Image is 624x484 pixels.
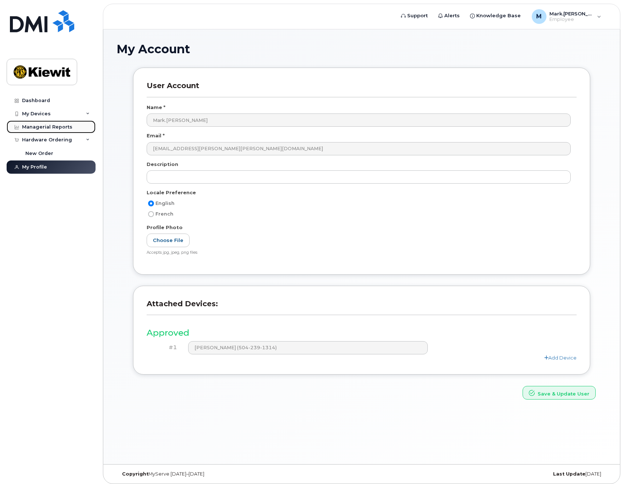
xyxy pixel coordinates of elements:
[147,132,165,139] label: Email *
[147,81,577,97] h3: User Account
[147,224,183,231] label: Profile Photo
[148,211,154,217] input: French
[147,161,178,168] label: Description
[523,386,596,400] button: Save & Update User
[116,43,607,55] h1: My Account
[147,189,196,196] label: Locale Preference
[148,201,154,206] input: English
[147,234,190,247] label: Choose File
[553,471,585,477] strong: Last Update
[152,344,177,351] h4: #1
[544,355,577,361] a: Add Device
[147,328,577,337] h3: Approved
[122,471,148,477] strong: Copyright
[592,452,618,478] iframe: Messenger Launcher
[155,201,175,206] span: English
[155,211,173,217] span: French
[443,471,607,477] div: [DATE]
[116,471,280,477] div: MyServe [DATE]–[DATE]
[147,299,577,315] h3: Attached Devices:
[147,104,165,111] label: Name *
[147,250,571,256] div: Accepts jpg, jpeg, png files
